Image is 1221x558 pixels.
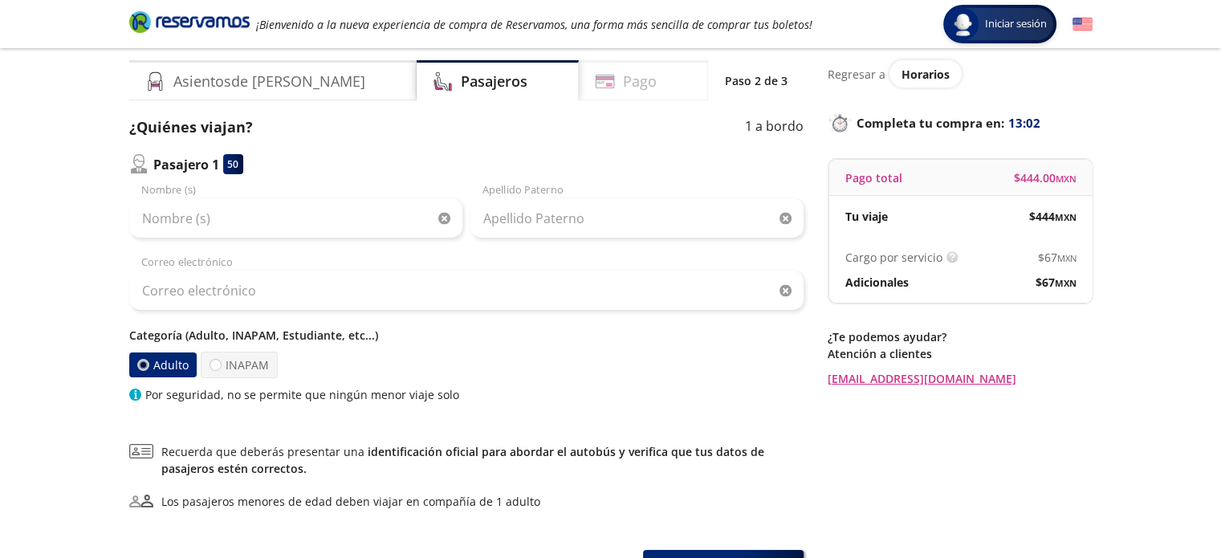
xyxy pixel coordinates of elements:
[1036,274,1077,291] span: $ 67
[129,327,804,344] p: Categoría (Adulto, INAPAM, Estudiante, etc...)
[828,60,1093,88] div: Regresar a ver horarios
[623,71,657,92] h4: Pago
[153,155,219,174] p: Pasajero 1
[461,71,527,92] h4: Pasajeros
[1055,211,1077,223] small: MXN
[129,198,462,238] input: Nombre (s)
[1038,249,1077,266] span: $ 67
[725,72,788,89] p: Paso 2 de 3
[1057,252,1077,264] small: MXN
[828,66,885,83] p: Regresar a
[828,112,1093,134] p: Completa tu compra en :
[129,10,250,34] i: Brand Logo
[745,116,804,138] p: 1 a bordo
[201,352,278,378] label: INAPAM
[828,328,1093,345] p: ¿Te podemos ayudar?
[828,370,1093,387] a: [EMAIL_ADDRESS][DOMAIN_NAME]
[256,17,812,32] em: ¡Bienvenido a la nueva experiencia de compra de Reservamos, una forma más sencilla de comprar tus...
[1072,14,1093,35] button: English
[128,352,196,377] label: Adulto
[129,10,250,39] a: Brand Logo
[845,249,942,266] p: Cargo por servicio
[845,208,888,225] p: Tu viaje
[1029,208,1077,225] span: $ 444
[902,67,950,82] span: Horarios
[845,274,909,291] p: Adicionales
[161,444,764,476] a: identificación oficial para abordar el autobús y verifica que tus datos de pasajeros estén correc...
[161,493,540,510] div: Los pasajeros menores de edad deben viajar en compañía de 1 adulto
[173,71,365,92] h4: Asientos de [PERSON_NAME]
[129,271,804,311] input: Correo electrónico
[161,443,804,477] span: Recuerda que deberás presentar una
[1014,169,1077,186] span: $ 444.00
[223,154,243,174] div: 50
[1056,173,1077,185] small: MXN
[828,345,1093,362] p: Atención a clientes
[845,169,902,186] p: Pago total
[129,116,253,138] p: ¿Quiénes viajan?
[145,386,459,403] p: Por seguridad, no se permite que ningún menor viaje solo
[979,16,1053,32] span: Iniciar sesión
[1008,114,1040,132] span: 13:02
[1055,277,1077,289] small: MXN
[470,198,804,238] input: Apellido Paterno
